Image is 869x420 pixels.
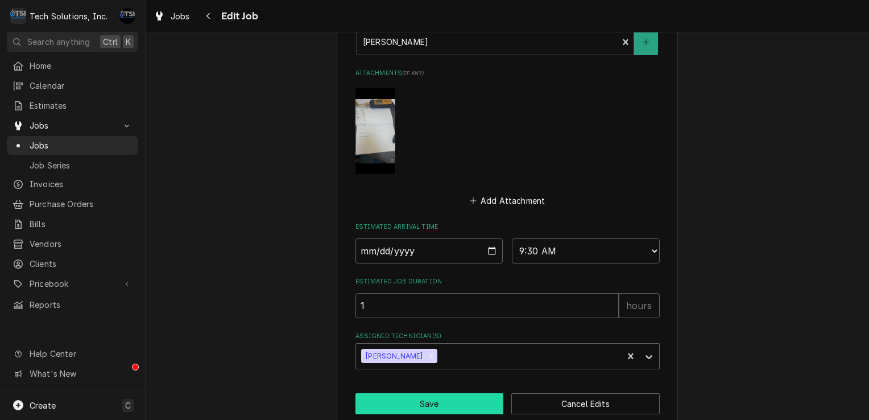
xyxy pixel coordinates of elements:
[119,8,135,24] div: AF
[30,178,133,190] span: Invoices
[30,100,133,112] span: Estimates
[355,393,660,414] div: Button Group
[355,393,660,414] div: Button Group Row
[511,393,660,414] button: Cancel Edits
[7,56,138,75] a: Home
[30,159,133,171] span: Job Series
[7,156,138,175] a: Job Series
[30,60,133,72] span: Home
[425,349,437,364] div: Remove Coleton Wallace
[10,8,26,24] div: Tech Solutions, Inc.'s Avatar
[355,332,660,341] label: Assigned Technician(s)
[7,234,138,253] a: Vendors
[7,274,138,293] a: Go to Pricebook
[125,400,131,411] span: C
[30,80,133,92] span: Calendar
[218,9,258,24] span: Edit Job
[355,393,504,414] button: Save
[355,88,395,175] img: GoBKCU4KSWOPp0BhhCxP
[355,18,660,55] div: Who should the tech(s) ask for?
[7,195,138,213] a: Purchase Orders
[7,175,138,193] a: Invoices
[7,344,138,363] a: Go to Help Center
[7,96,138,115] a: Estimates
[30,258,133,270] span: Clients
[7,136,138,155] a: Jobs
[27,36,90,48] span: Search anything
[30,278,115,290] span: Pricebook
[30,348,131,360] span: Help Center
[149,7,195,26] a: Jobs
[643,38,649,46] svg: Create New Contact
[7,76,138,95] a: Calendar
[30,120,115,131] span: Jobs
[30,10,107,22] div: Tech Solutions, Inc.
[10,8,26,24] div: T
[30,368,131,380] span: What's New
[355,332,660,369] div: Assigned Technician(s)
[361,349,425,364] div: [PERSON_NAME]
[355,277,660,318] div: Estimated Job Duration
[7,32,138,52] button: Search anythingCtrlK
[355,223,660,263] div: Estimated Arrival Time
[7,116,138,135] a: Go to Jobs
[7,295,138,314] a: Reports
[7,364,138,383] a: Go to What's New
[355,223,660,232] label: Estimated Arrival Time
[355,69,660,209] div: Attachments
[467,193,547,209] button: Add Attachment
[355,238,503,263] input: Date
[30,218,133,230] span: Bills
[355,69,660,78] label: Attachments
[30,139,133,151] span: Jobs
[30,198,133,210] span: Purchase Orders
[7,254,138,273] a: Clients
[402,70,424,76] span: ( if any )
[30,401,56,410] span: Create
[200,7,218,25] button: Navigate back
[119,8,135,24] div: Austin Fox's Avatar
[171,10,190,22] span: Jobs
[30,238,133,250] span: Vendors
[126,36,131,48] span: K
[512,238,660,263] select: Time Select
[355,277,660,286] label: Estimated Job Duration
[30,299,133,311] span: Reports
[103,36,118,48] span: Ctrl
[7,215,138,233] a: Bills
[619,293,660,318] div: hours
[634,29,658,55] button: Create New Contact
